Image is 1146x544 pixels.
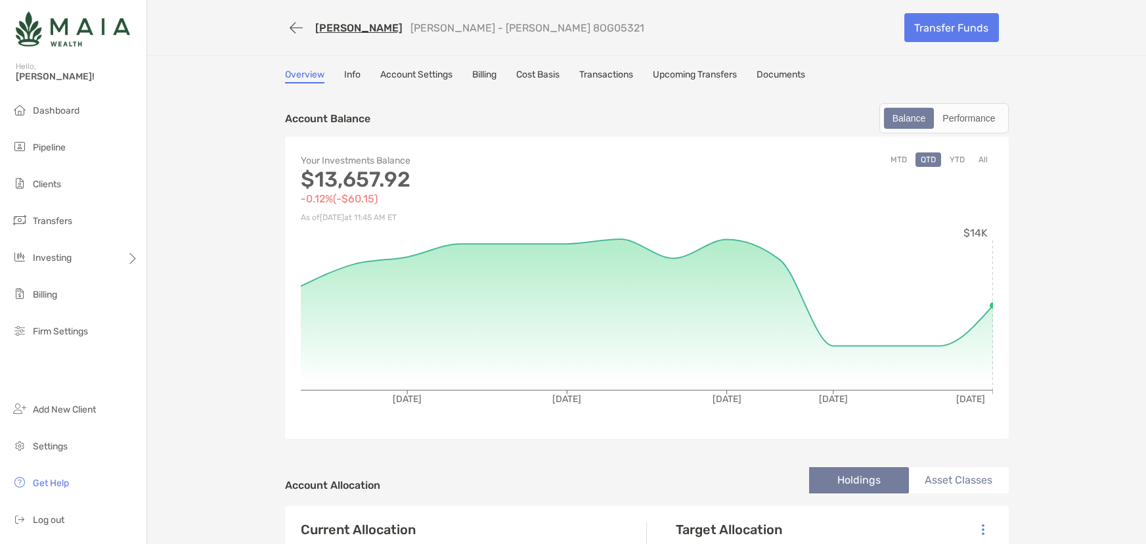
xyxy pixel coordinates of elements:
tspan: [DATE] [956,394,985,405]
div: Balance [885,109,933,127]
tspan: [DATE] [393,394,422,405]
button: YTD [944,152,970,167]
img: settings icon [12,438,28,453]
img: add_new_client icon [12,401,28,417]
span: Clients [33,179,61,190]
img: dashboard icon [12,102,28,118]
img: investing icon [12,249,28,265]
a: [PERSON_NAME] [315,22,403,34]
a: Transactions [579,69,633,83]
p: Your Investments Balance [301,152,647,169]
li: Holdings [809,467,909,493]
tspan: [DATE] [552,394,581,405]
img: firm-settings icon [12,323,28,338]
img: billing icon [12,286,28,302]
img: Icon List Menu [982,524,984,535]
h4: Current Allocation [301,522,416,537]
tspan: [DATE] [818,394,847,405]
span: Pipeline [33,142,66,153]
img: get-help icon [12,474,28,490]
p: -0.12% ( -$60.15 ) [301,191,647,207]
img: clients icon [12,175,28,191]
tspan: $14K [963,227,988,239]
tspan: [DATE] [712,394,741,405]
span: Log out [33,514,64,526]
a: Cost Basis [516,69,560,83]
p: As of [DATE] at 11:45 AM ET [301,210,647,226]
li: Asset Classes [909,467,1009,493]
img: transfers icon [12,212,28,228]
img: Zoe Logo [16,5,130,53]
span: Firm Settings [33,326,88,337]
a: Info [344,69,361,83]
span: Dashboard [33,105,79,116]
img: logout icon [12,511,28,527]
div: segmented control [879,103,1009,133]
p: [PERSON_NAME] - [PERSON_NAME] 8OG05321 [410,22,644,34]
p: Account Balance [285,110,370,127]
span: Get Help [33,478,69,489]
a: Transfer Funds [904,13,999,42]
div: Performance [935,109,1002,127]
span: Add New Client [33,404,96,415]
h4: Account Allocation [285,479,380,491]
a: Billing [472,69,496,83]
p: $13,657.92 [301,171,647,188]
button: MTD [885,152,912,167]
span: [PERSON_NAME]! [16,71,139,82]
a: Documents [757,69,805,83]
img: pipeline icon [12,139,28,154]
a: Account Settings [380,69,452,83]
span: Settings [33,441,68,452]
a: Upcoming Transfers [653,69,737,83]
button: QTD [915,152,941,167]
h4: Target Allocation [676,522,952,537]
span: Billing [33,289,57,300]
span: Transfers [33,215,72,227]
button: All [973,152,993,167]
span: Investing [33,252,72,263]
a: Overview [285,69,324,83]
